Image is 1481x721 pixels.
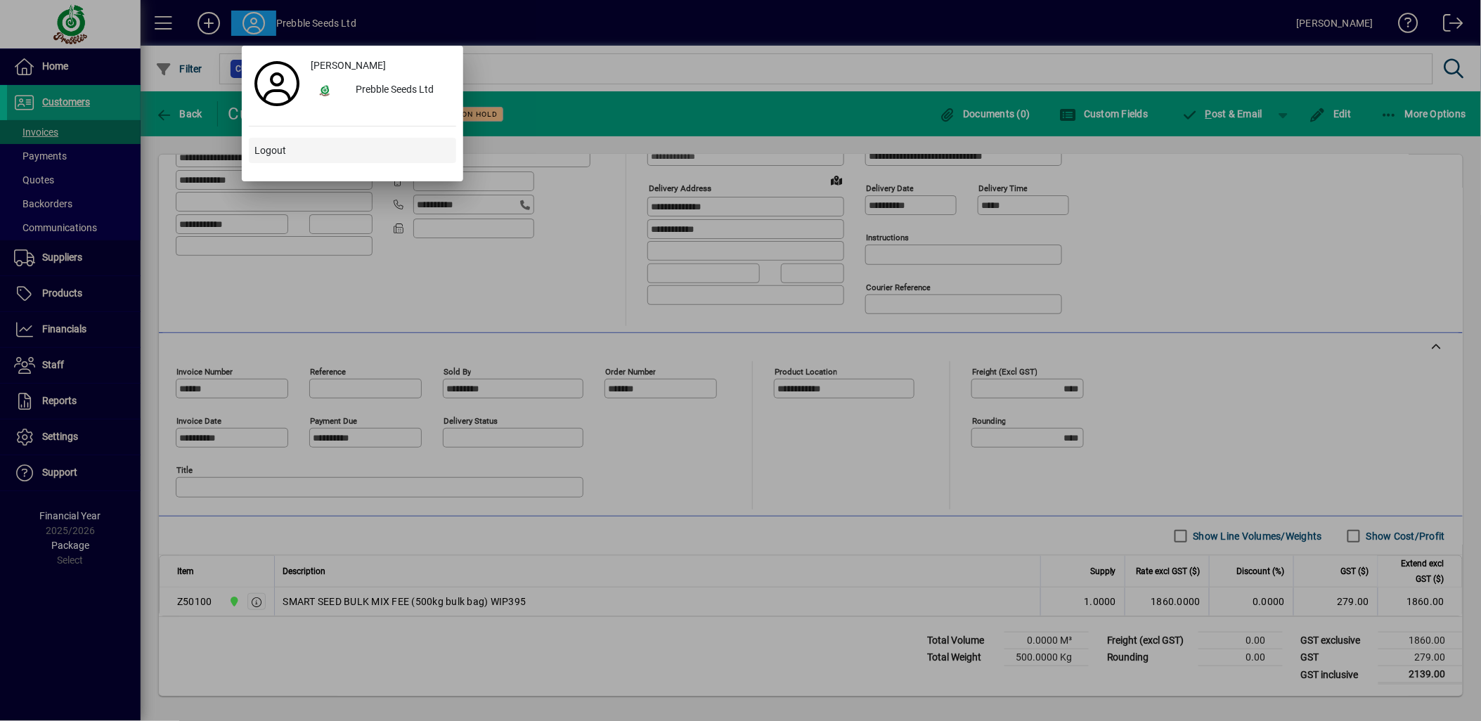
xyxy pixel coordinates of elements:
span: Logout [254,143,286,158]
button: Logout [249,138,456,163]
a: [PERSON_NAME] [305,53,456,78]
div: Prebble Seeds Ltd [344,78,456,103]
button: Prebble Seeds Ltd [305,78,456,103]
span: [PERSON_NAME] [311,58,386,73]
a: Profile [249,71,305,96]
